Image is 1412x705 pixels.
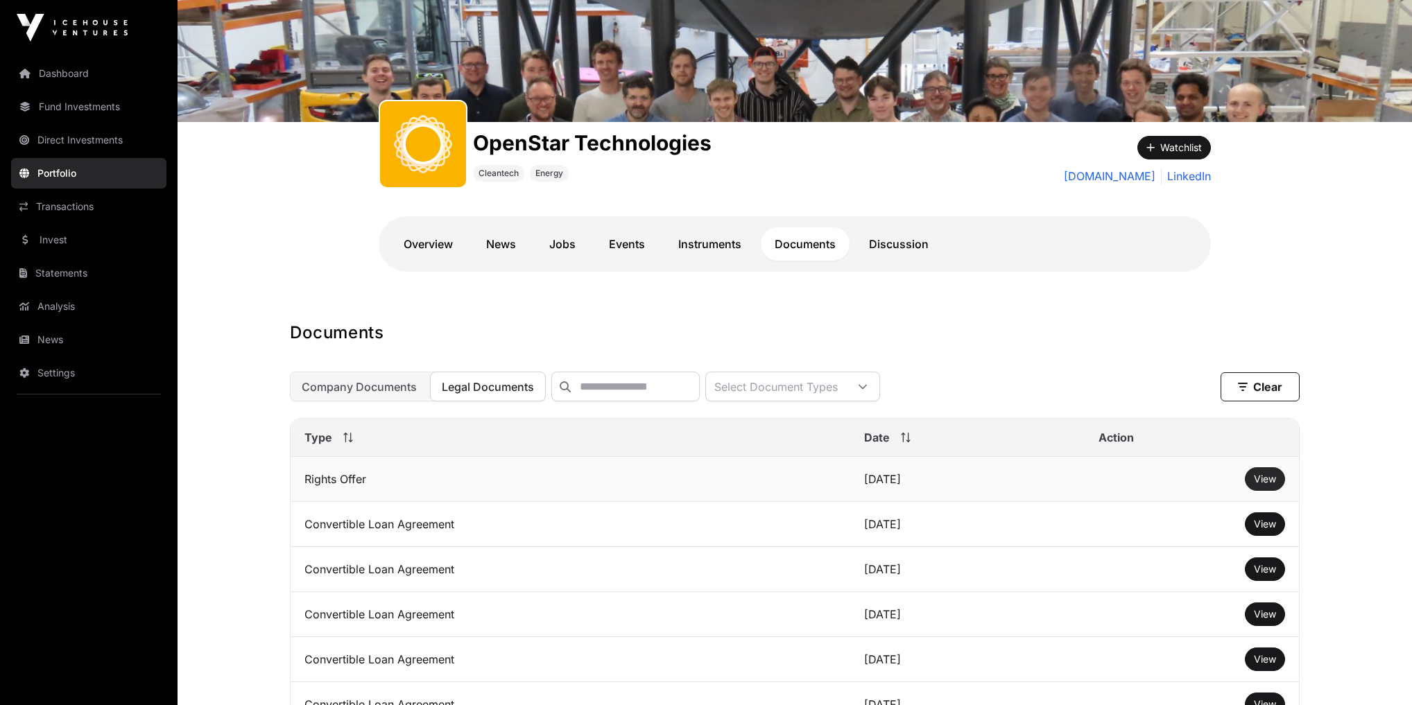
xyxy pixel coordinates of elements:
[11,158,166,189] a: Portfolio
[1254,563,1276,575] span: View
[1254,653,1276,665] span: View
[430,372,546,401] button: Legal Documents
[11,225,166,255] a: Invest
[664,227,755,261] a: Instruments
[1099,429,1134,446] span: Action
[1137,136,1211,159] button: Watchlist
[472,227,530,261] a: News
[864,429,890,446] span: Date
[850,637,1084,682] td: [DATE]
[1254,607,1276,621] a: View
[1254,472,1276,486] a: View
[11,291,166,322] a: Analysis
[1254,608,1276,620] span: View
[1245,467,1285,491] button: View
[1245,557,1285,581] button: View
[1161,168,1211,184] a: LinkedIn
[11,58,166,89] a: Dashboard
[17,14,128,42] img: Icehouse Ventures Logo
[11,92,166,122] a: Fund Investments
[706,372,846,401] div: Select Document Types
[291,547,850,592] td: Convertible Loan Agreement
[442,380,534,394] span: Legal Documents
[850,592,1084,637] td: [DATE]
[1254,473,1276,485] span: View
[390,227,1200,261] nav: Tabs
[595,227,659,261] a: Events
[855,227,942,261] a: Discussion
[291,502,850,547] td: Convertible Loan Agreement
[479,168,519,179] span: Cleantech
[291,457,850,502] td: Rights Offer
[850,502,1084,547] td: [DATE]
[290,322,1300,344] h1: Documents
[302,380,417,394] span: Company Documents
[1245,512,1285,536] button: View
[1254,562,1276,576] a: View
[473,130,712,155] h1: OpenStar Technologies
[761,227,850,261] a: Documents
[850,547,1084,592] td: [DATE]
[1245,602,1285,626] button: View
[850,457,1084,502] td: [DATE]
[11,191,166,222] a: Transactions
[1221,372,1300,401] button: Clear
[1254,517,1276,531] a: View
[386,107,460,182] img: OpenStar.svg
[1343,638,1412,705] iframe: Chat Widget
[1254,518,1276,530] span: View
[1245,647,1285,671] button: View
[390,227,467,261] a: Overview
[11,258,166,288] a: Statements
[535,168,563,179] span: Energy
[11,324,166,355] a: News
[291,592,850,637] td: Convertible Loan Agreement
[11,358,166,388] a: Settings
[1064,168,1155,184] a: [DOMAIN_NAME]
[1254,652,1276,666] a: View
[11,125,166,155] a: Direct Investments
[304,429,332,446] span: Type
[291,637,850,682] td: Convertible Loan Agreement
[535,227,589,261] a: Jobs
[290,372,429,401] button: Company Documents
